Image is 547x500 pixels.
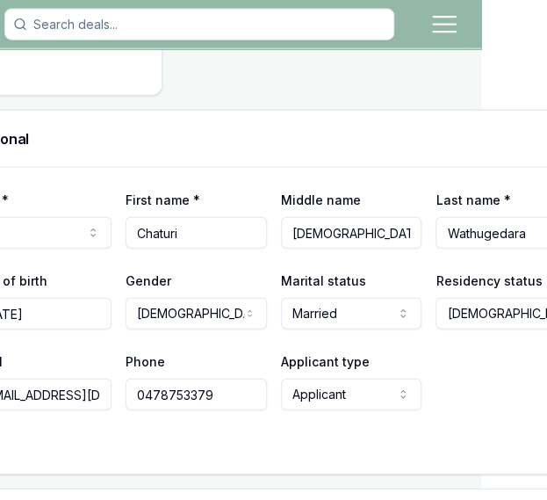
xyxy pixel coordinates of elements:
[281,192,361,207] label: Middle name
[281,354,370,369] label: Applicant type
[4,9,394,40] input: Search deals
[126,354,165,369] label: Phone
[281,273,366,288] label: Marital status
[435,192,510,207] label: Last name *
[126,379,267,410] input: 0431 234 567
[126,273,171,288] label: Gender
[435,273,542,288] label: Residency status
[126,192,200,207] label: First name *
